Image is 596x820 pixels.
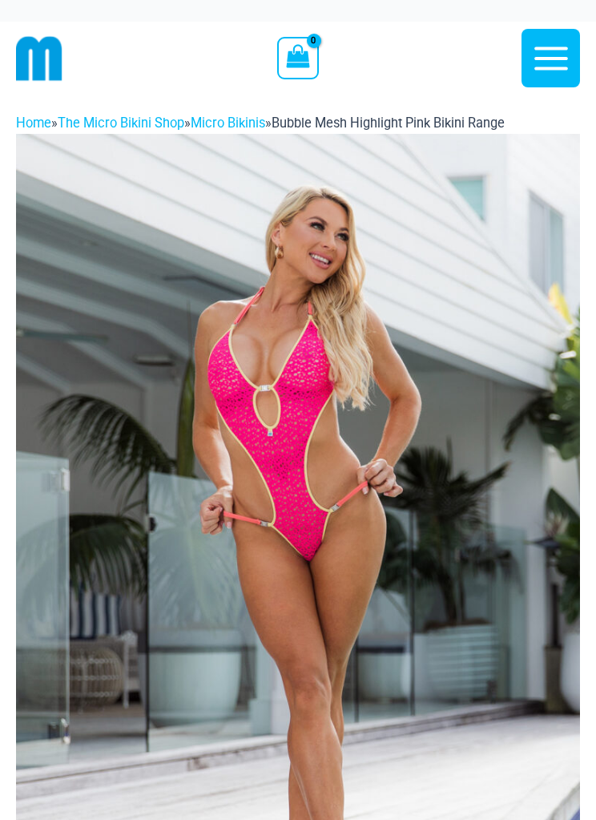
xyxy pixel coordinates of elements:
[16,115,51,131] a: Home
[191,115,265,131] a: Micro Bikinis
[16,115,505,131] span: » » »
[277,37,318,79] a: View Shopping Cart, empty
[58,115,184,131] a: The Micro Bikini Shop
[16,35,62,82] img: cropped mm emblem
[272,115,505,131] span: Bubble Mesh Highlight Pink Bikini Range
